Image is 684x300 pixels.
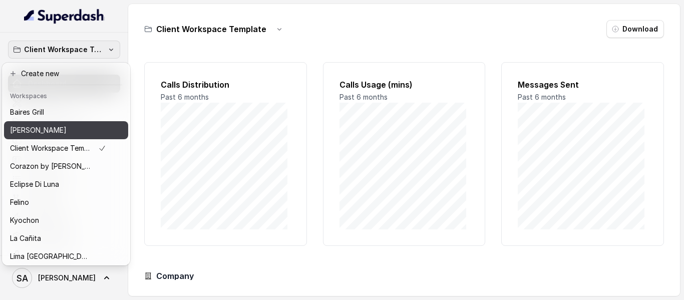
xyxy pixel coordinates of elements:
p: Baires Grill [10,106,44,118]
p: Felino [10,196,29,208]
p: Client Workspace Template [10,142,90,154]
p: Eclipse Di Luna [10,178,59,190]
button: Create new [4,65,128,83]
header: Workspaces [4,87,128,103]
p: Corazon by [PERSON_NAME] [10,160,90,172]
p: La Cañita [10,232,41,244]
button: Client Workspace Template [8,41,120,59]
p: Lima [GEOGRAPHIC_DATA] [10,250,90,262]
p: [PERSON_NAME] [10,124,67,136]
div: Client Workspace Template [2,63,130,265]
p: Kyochon [10,214,39,226]
p: Client Workspace Template [24,44,104,56]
